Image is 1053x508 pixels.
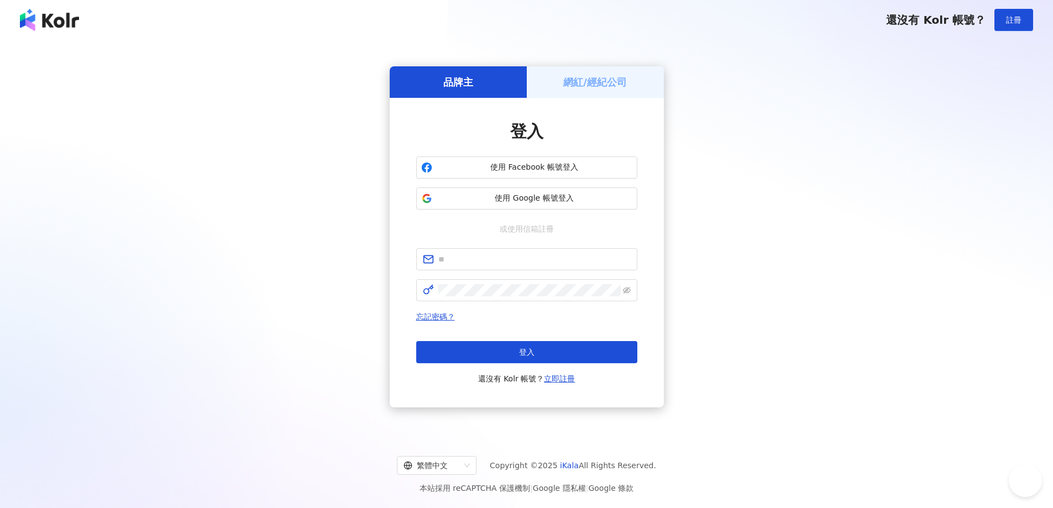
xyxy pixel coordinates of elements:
[404,457,460,474] div: 繁體中文
[492,223,562,235] span: 或使用信箱註冊
[586,484,589,493] span: |
[20,9,79,31] img: logo
[530,484,533,493] span: |
[510,122,543,141] span: 登入
[886,13,986,27] span: 還沒有 Kolr 帳號？
[420,481,633,495] span: 本站採用 reCAPTCHA 保護機制
[416,341,637,363] button: 登入
[443,75,473,89] h5: 品牌主
[437,162,632,173] span: 使用 Facebook 帳號登入
[1009,464,1042,497] iframe: Help Scout Beacon - Open
[519,348,535,357] span: 登入
[416,187,637,210] button: 使用 Google 帳號登入
[623,286,631,294] span: eye-invisible
[994,9,1033,31] button: 註冊
[478,372,575,385] span: 還沒有 Kolr 帳號？
[533,484,586,493] a: Google 隱私權
[544,374,575,383] a: 立即註冊
[416,156,637,179] button: 使用 Facebook 帳號登入
[588,484,633,493] a: Google 條款
[490,459,656,472] span: Copyright © 2025 All Rights Reserved.
[563,75,627,89] h5: 網紅/經紀公司
[560,461,579,470] a: iKala
[1006,15,1021,24] span: 註冊
[437,193,632,204] span: 使用 Google 帳號登入
[416,312,455,321] a: 忘記密碼？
